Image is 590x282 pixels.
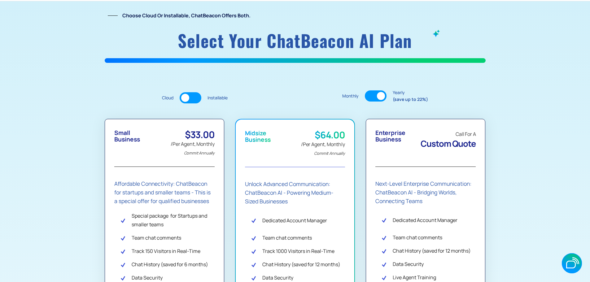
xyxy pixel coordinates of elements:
div: Next-Level Enterprise Communication: ChatBeacon AI - Bridging Worlds, Connecting Teams [375,179,476,205]
div: /Per Agent, Monthly [171,140,215,157]
img: ChatBeacon AI [432,29,441,38]
div: $33.00 [171,130,215,140]
strong: (save up to 22%) [393,96,428,102]
em: Commit Annually [314,150,345,156]
div: Enterprise Business [375,130,405,143]
img: Check [120,275,125,281]
div: Chat History (saved for 12 months) [262,260,340,269]
div: Team chat comments [132,233,181,242]
img: Check [382,217,387,223]
div: Team chat comments [393,233,442,242]
div: Special package for Startups and smaller teams [132,211,215,229]
div: Track 150 Visitors in Real-Time [132,247,200,255]
img: Check [251,248,256,254]
div: Chat History (saved for 12 months) [393,246,471,255]
div: Midsize Business [245,130,271,143]
div: Data Security [262,273,293,282]
h1: Select your ChatBeacon AI plan [105,32,486,49]
span: Custom Quote [421,138,476,149]
img: Line [108,15,118,16]
em: Commit Annually [184,150,215,156]
img: Check [382,248,387,254]
div: Chat History (saved for 6 months) [132,260,208,269]
img: Check [251,275,256,281]
img: Check [382,275,387,280]
strong: Unlock Advanced Communication: ChatBeacon AI - Powering Medium-Sized Businesses [245,180,333,205]
div: Dedicated Account Manager [262,216,327,225]
div: Team chat comments [262,233,312,242]
div: Track 1000 Visitors in Real-Time [262,247,334,255]
img: Check [120,217,125,223]
div: Live Agent Training [393,273,436,282]
img: Check [120,248,125,254]
strong: Choose Cloud or Installable, ChatBeacon offers both. [122,12,251,19]
img: Check [382,261,387,267]
img: Check [251,262,256,267]
div: Call For A [421,130,476,138]
img: Check [120,262,125,267]
div: /Per Agent, Monthly [301,140,345,158]
div: Affordable Connectivity: ChatBeacon for startups and smaller teams - This is a special offer for ... [114,179,215,205]
img: Check [382,235,387,241]
div: Monthly [342,93,359,99]
div: Dedicated Account Manager [393,216,457,224]
img: Check [251,235,256,241]
div: Small Business [114,130,140,143]
img: Check [120,235,125,241]
img: Check [251,217,256,223]
div: Data Security [393,260,424,268]
div: Data Security [132,273,163,282]
div: Cloud [162,94,173,101]
div: $64.00 [301,130,345,140]
div: Installable [208,94,228,101]
div: Yearly [393,89,428,102]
